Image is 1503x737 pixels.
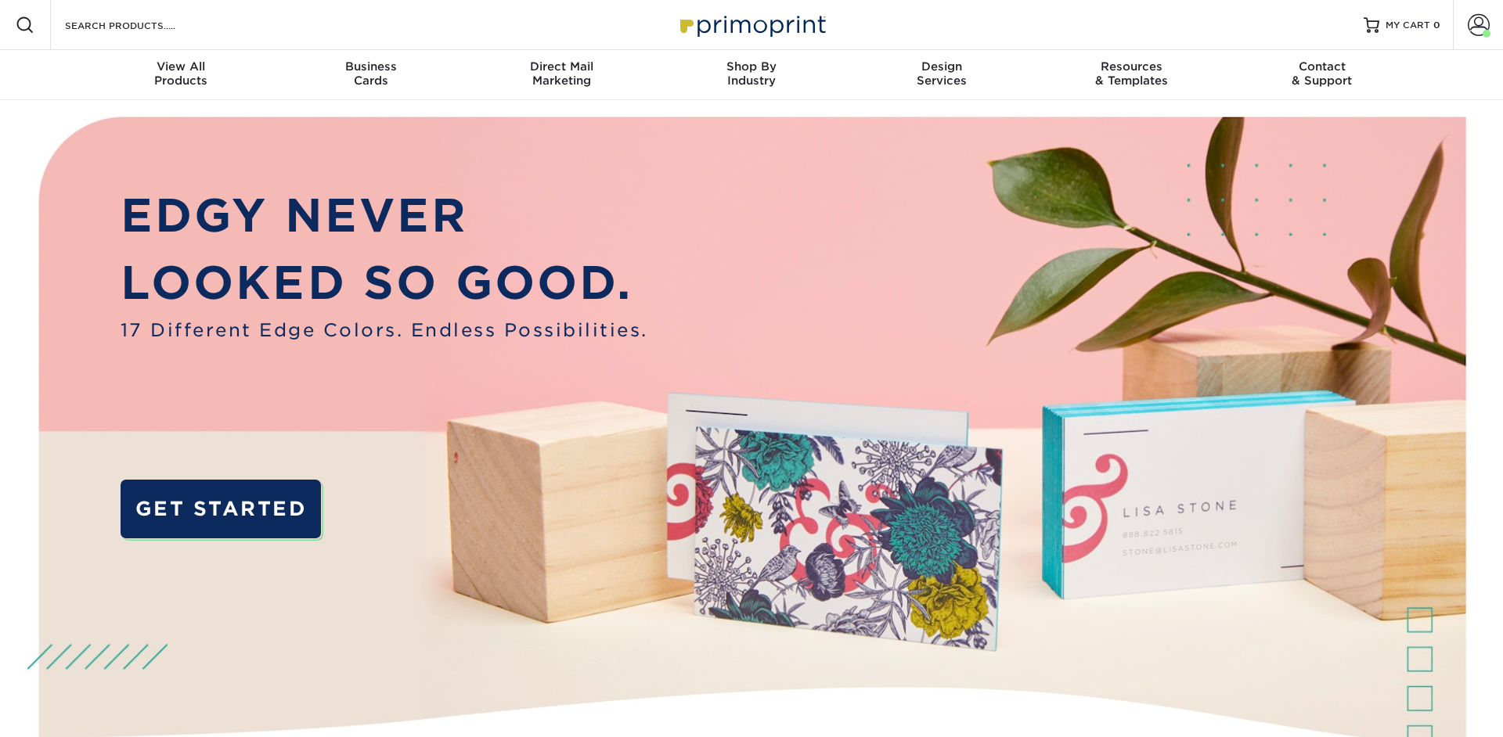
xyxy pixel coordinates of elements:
[276,50,467,100] a: BusinessCards
[1227,59,1417,74] span: Contact
[121,317,648,344] span: 17 Different Edge Colors. Endless Possibilities.
[121,250,648,317] p: LOOKED SO GOOD.
[1227,59,1417,88] div: & Support
[86,50,276,100] a: View AllProducts
[657,59,847,88] div: Industry
[63,16,216,34] input: SEARCH PRODUCTS.....
[86,59,276,74] span: View All
[673,8,830,41] img: Primoprint
[4,689,133,732] iframe: Google Customer Reviews
[1036,59,1227,88] div: & Templates
[121,182,648,250] p: EDGY NEVER
[1433,20,1440,31] span: 0
[846,59,1036,88] div: Services
[1036,59,1227,74] span: Resources
[1227,50,1417,100] a: Contact& Support
[1386,19,1430,32] span: MY CART
[276,59,467,88] div: Cards
[467,50,657,100] a: Direct MailMarketing
[467,59,657,74] span: Direct Mail
[467,59,657,88] div: Marketing
[1036,50,1227,100] a: Resources& Templates
[657,50,847,100] a: Shop ByIndustry
[121,480,322,539] a: GET STARTED
[276,59,467,74] span: Business
[657,59,847,74] span: Shop By
[846,50,1036,100] a: DesignServices
[86,59,276,88] div: Products
[846,59,1036,74] span: Design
